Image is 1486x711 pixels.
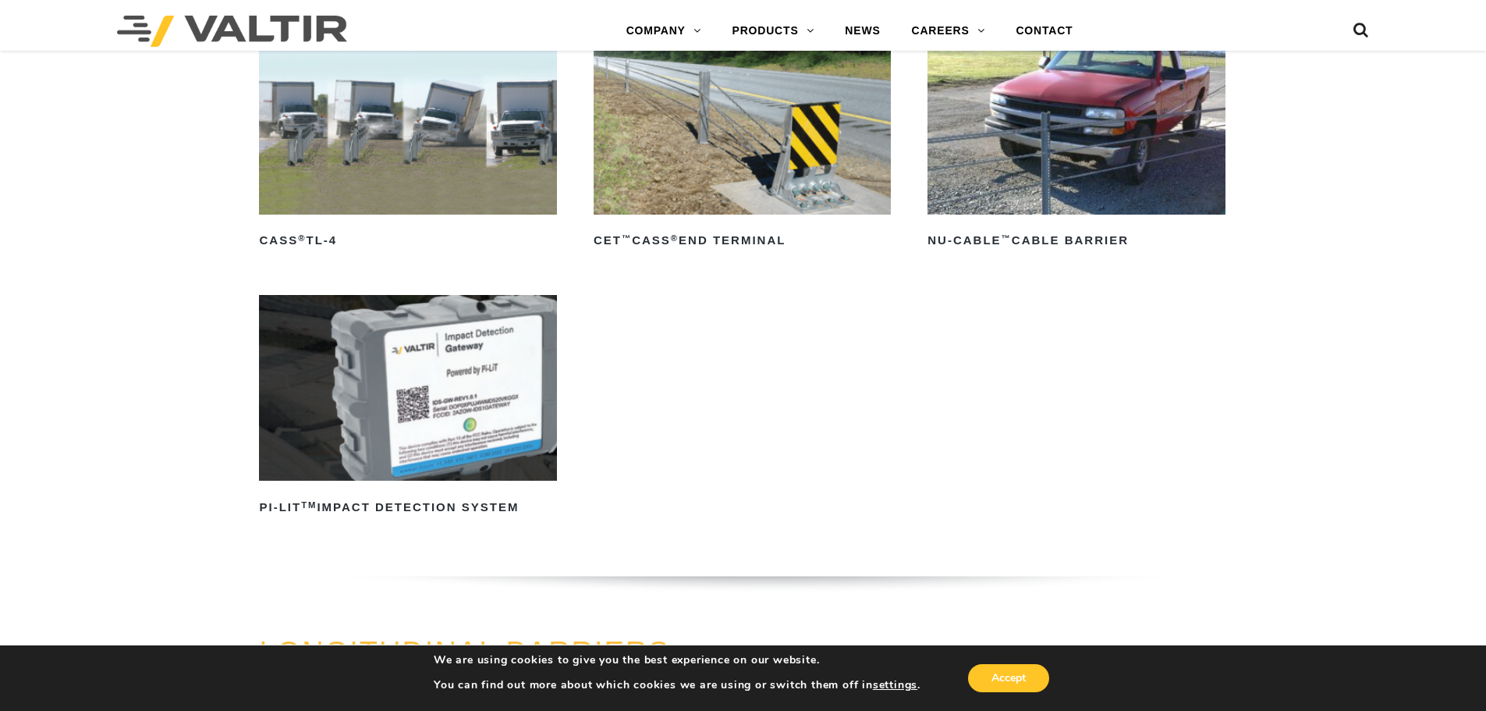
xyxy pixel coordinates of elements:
[927,229,1225,254] h2: NU-CABLE Cable Barrier
[259,495,556,520] h2: PI-LIT Impact Detection System
[717,16,830,47] a: PRODUCTS
[927,28,1225,253] a: NU-CABLE™Cable Barrier
[594,28,891,253] a: CET™CASS®End Terminal
[301,500,317,510] sup: TM
[671,233,679,243] sup: ®
[298,233,306,243] sup: ®
[873,678,917,692] button: settings
[1000,16,1088,47] a: CONTACT
[1002,233,1012,243] sup: ™
[259,295,556,520] a: PI-LITTMImpact Detection System
[259,28,556,253] a: CASS®TL-4
[896,16,1001,47] a: CAREERS
[829,16,896,47] a: NEWS
[259,229,556,254] h2: CASS TL-4
[594,229,891,254] h2: CET CASS End Terminal
[622,233,632,243] sup: ™
[117,16,347,47] img: Valtir
[611,16,717,47] a: COMPANY
[434,653,920,667] p: We are using cookies to give you the best experience on our website.
[434,678,920,692] p: You can find out more about which cookies we are using or switch them off in .
[968,664,1049,692] button: Accept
